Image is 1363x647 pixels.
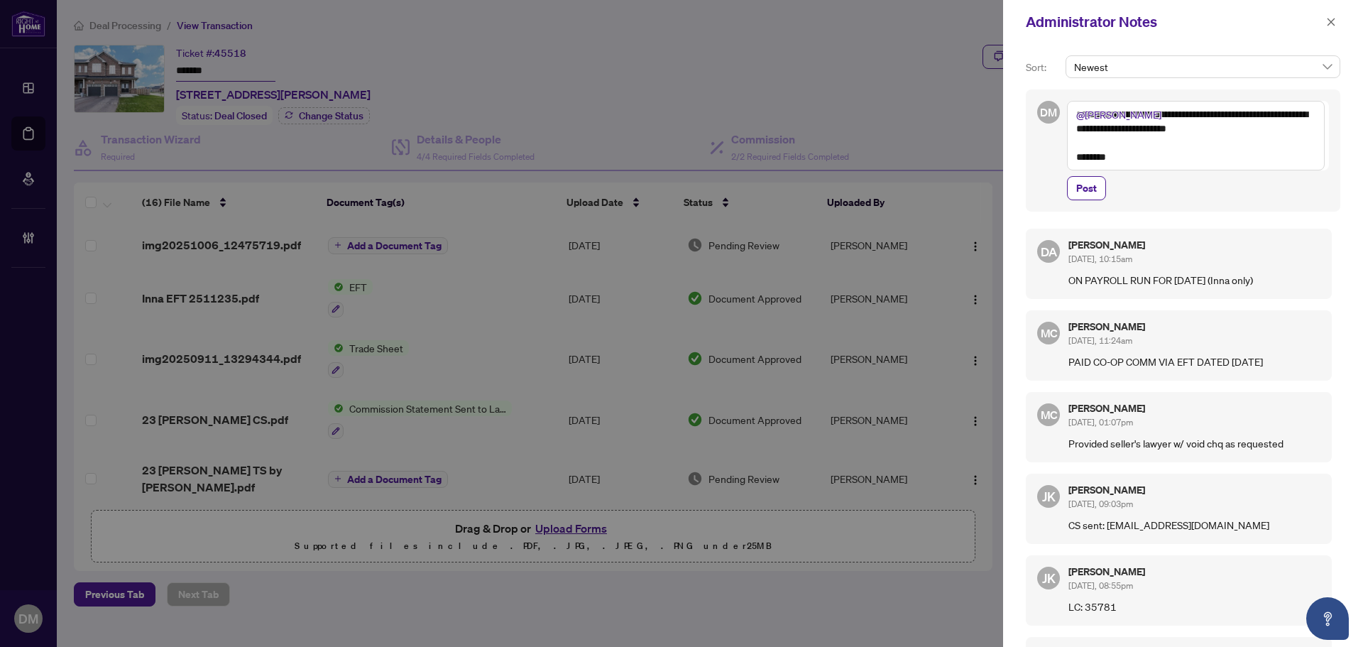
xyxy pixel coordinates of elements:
span: MC [1040,324,1057,342]
p: Provided seller's lawyer w/ void chq as requested [1068,435,1320,451]
div: Administrator Notes [1026,11,1322,33]
span: close [1326,17,1336,27]
span: [DATE], 10:15am [1068,254,1132,264]
h5: [PERSON_NAME] [1068,567,1320,577]
p: LC: 35781 [1068,599,1320,614]
p: ON PAYROLL RUN FOR [DATE] (Inna only) [1068,272,1320,288]
h5: [PERSON_NAME] [1068,485,1320,495]
span: JK [1042,486,1056,506]
span: MC [1040,406,1057,423]
p: CS sent: [EMAIL_ADDRESS][DOMAIN_NAME] [1068,517,1320,533]
p: Sort: [1026,60,1060,75]
span: DM [1040,104,1057,121]
h5: [PERSON_NAME] [1068,240,1320,250]
span: Post [1076,177,1097,200]
span: JK [1042,568,1056,588]
h5: [PERSON_NAME] [1068,403,1320,413]
span: [DATE], 08:55pm [1068,580,1133,591]
span: Newest [1074,56,1332,77]
span: [DATE], 01:07pm [1068,417,1133,428]
p: PAID CO-OP COMM VIA EFT DATED [DATE] [1068,354,1320,369]
span: [DATE], 11:24am [1068,335,1132,346]
span: [DATE], 09:03pm [1068,499,1133,509]
h5: [PERSON_NAME] [1068,322,1320,332]
button: Open asap [1306,597,1349,640]
span: DA [1040,241,1057,261]
button: Post [1067,176,1106,200]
